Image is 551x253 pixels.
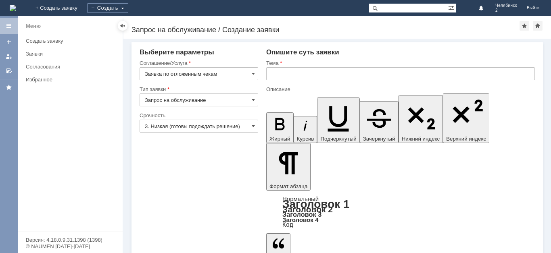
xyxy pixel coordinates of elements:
[282,211,321,218] a: Заголовок 3
[269,183,307,189] span: Формат абзаца
[140,113,257,118] div: Срочность
[23,48,121,60] a: Заявки
[282,216,318,223] a: Заголовок 4
[118,21,127,31] div: Скрыть меню
[495,3,517,8] span: Челябинск
[266,87,533,92] div: Описание
[363,136,395,142] span: Зачеркнутый
[320,136,356,142] span: Подчеркнутый
[23,60,121,73] a: Согласования
[266,196,535,228] div: Формат абзаца
[266,112,294,143] button: Жирный
[266,60,533,66] div: Тема
[26,237,115,243] div: Версия: 4.18.0.9.31.1398 (1398)
[26,21,41,31] div: Меню
[87,3,128,13] div: Создать
[446,136,486,142] span: Верхний индекс
[282,221,293,228] a: Код
[402,136,440,142] span: Нижний индекс
[2,50,15,63] a: Мои заявки
[533,21,543,31] div: Сделать домашней страницей
[26,64,118,70] div: Согласования
[495,8,517,13] span: 2
[269,136,290,142] span: Жирный
[360,101,399,143] button: Зачеркнутый
[26,38,118,44] div: Создать заявку
[10,5,16,11] a: Перейти на домашнюю страницу
[443,93,489,143] button: Верхний индекс
[26,77,109,83] div: Избранное
[282,195,319,202] a: Нормальный
[297,136,314,142] span: Курсив
[282,198,350,210] a: Заголовок 1
[10,5,16,11] img: logo
[26,51,118,57] div: Заявки
[2,64,15,77] a: Мои согласования
[266,48,339,56] span: Опишите суть заявки
[2,35,15,48] a: Создать заявку
[317,97,359,143] button: Подчеркнутый
[282,205,333,214] a: Заголовок 2
[26,244,115,249] div: © NAUMEN [DATE]-[DATE]
[140,48,214,56] span: Выберите параметры
[23,35,121,47] a: Создать заявку
[140,60,257,66] div: Соглашение/Услуга
[131,26,520,34] div: Запрос на обслуживание / Создание заявки
[448,4,456,11] span: Расширенный поиск
[520,21,529,31] div: Добавить в избранное
[294,116,317,143] button: Курсив
[140,87,257,92] div: Тип заявки
[266,143,311,191] button: Формат абзаца
[399,95,443,143] button: Нижний индекс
